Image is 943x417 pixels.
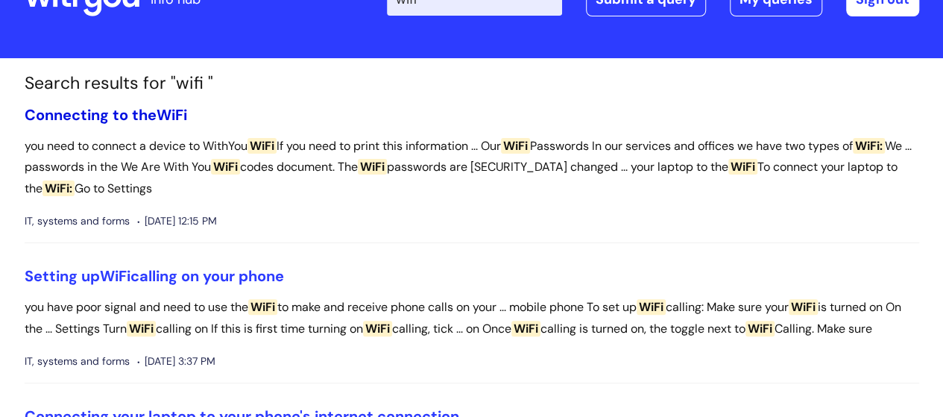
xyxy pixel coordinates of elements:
span: WiFi [157,105,187,125]
span: WiFi: [853,138,885,154]
span: WiFi [637,299,666,315]
a: Setting upWiFicalling on your phone [25,266,284,286]
p: you have poor signal and need to use the to make and receive phone calls on your ... mobile phone... [25,297,919,340]
span: WiFi [248,299,277,315]
a: Connecting to theWiFi [25,105,187,125]
p: you need to connect a device to WithYou If you need to print this information ... Our Passwords I... [25,136,919,200]
span: IT, systems and forms [25,212,130,231]
h1: Search results for "wifi " [25,73,919,94]
span: WiFi: [42,181,75,196]
span: IT, systems and forms [25,352,130,371]
span: WiFi [745,321,775,336]
span: WiFi [728,159,757,175]
span: WiFi [100,266,130,286]
span: WiFi [211,159,240,175]
span: WiFi [247,138,277,154]
span: WiFi [511,321,540,336]
span: WiFi [789,299,818,315]
span: WiFi [358,159,387,175]
span: WiFi [363,321,392,336]
span: WiFi [501,138,530,154]
span: [DATE] 3:37 PM [137,352,215,371]
span: [DATE] 12:15 PM [137,212,217,231]
span: WiFi [127,321,156,336]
